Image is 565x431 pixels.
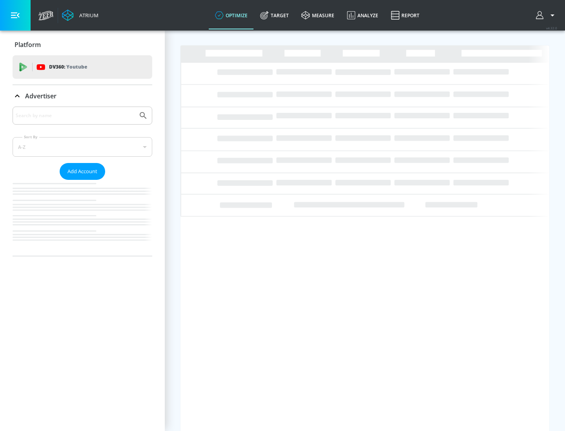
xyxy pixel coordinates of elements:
[13,55,152,79] div: DV360: Youtube
[341,1,385,29] a: Analyze
[16,110,135,121] input: Search by name
[13,107,152,256] div: Advertiser
[13,85,152,107] div: Advertiser
[62,9,98,21] a: Atrium
[13,137,152,157] div: A-Z
[209,1,254,29] a: optimize
[22,134,39,139] label: Sort By
[13,34,152,56] div: Platform
[295,1,341,29] a: measure
[67,167,97,176] span: Add Account
[15,40,41,49] p: Platform
[385,1,426,29] a: Report
[60,163,105,180] button: Add Account
[546,26,557,30] span: v 4.32.0
[66,63,87,71] p: Youtube
[76,12,98,19] div: Atrium
[49,63,87,71] p: DV360:
[13,180,152,256] nav: list of Advertiser
[25,92,56,100] p: Advertiser
[254,1,295,29] a: Target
